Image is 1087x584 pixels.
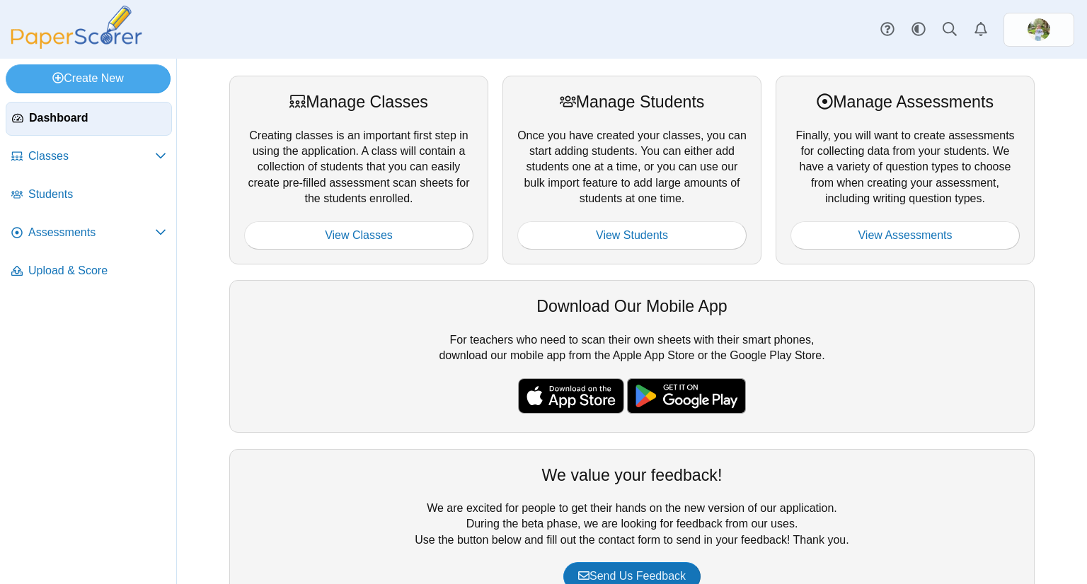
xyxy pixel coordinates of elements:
[229,280,1035,433] div: For teachers who need to scan their own sheets with their smart phones, download our mobile app f...
[1028,18,1050,41] span: Hannah Kaiser
[28,225,155,240] span: Assessments
[244,90,473,113] div: Manage Classes
[6,64,171,93] a: Create New
[6,102,172,136] a: Dashboard
[965,14,996,45] a: Alerts
[790,221,1020,250] a: View Assessments
[6,255,172,288] a: Upload & Score
[29,110,166,126] span: Dashboard
[518,378,624,414] img: apple-store-badge.svg
[244,221,473,250] a: View Classes
[28,263,166,279] span: Upload & Score
[6,39,147,51] a: PaperScorer
[6,178,172,212] a: Students
[28,187,166,202] span: Students
[244,295,1020,317] div: Download Our Mobile App
[502,76,761,264] div: Once you have created your classes, you can start adding students. You can either add students on...
[1028,18,1050,41] img: ps.UH5UDTGB0bLk0bsx
[28,148,155,164] span: Classes
[776,76,1035,264] div: Finally, you will want to create assessments for collecting data from your students. We have a va...
[578,570,686,582] span: Send Us Feedback
[244,464,1020,486] div: We value your feedback!
[6,216,172,250] a: Assessments
[1003,13,1074,47] a: ps.UH5UDTGB0bLk0bsx
[517,221,747,250] a: View Students
[6,140,172,174] a: Classes
[790,90,1020,113] div: Manage Assessments
[517,90,747,113] div: Manage Students
[627,378,746,414] img: google-play-badge.png
[229,76,488,264] div: Creating classes is an important first step in using the application. A class will contain a coll...
[6,6,147,49] img: PaperScorer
